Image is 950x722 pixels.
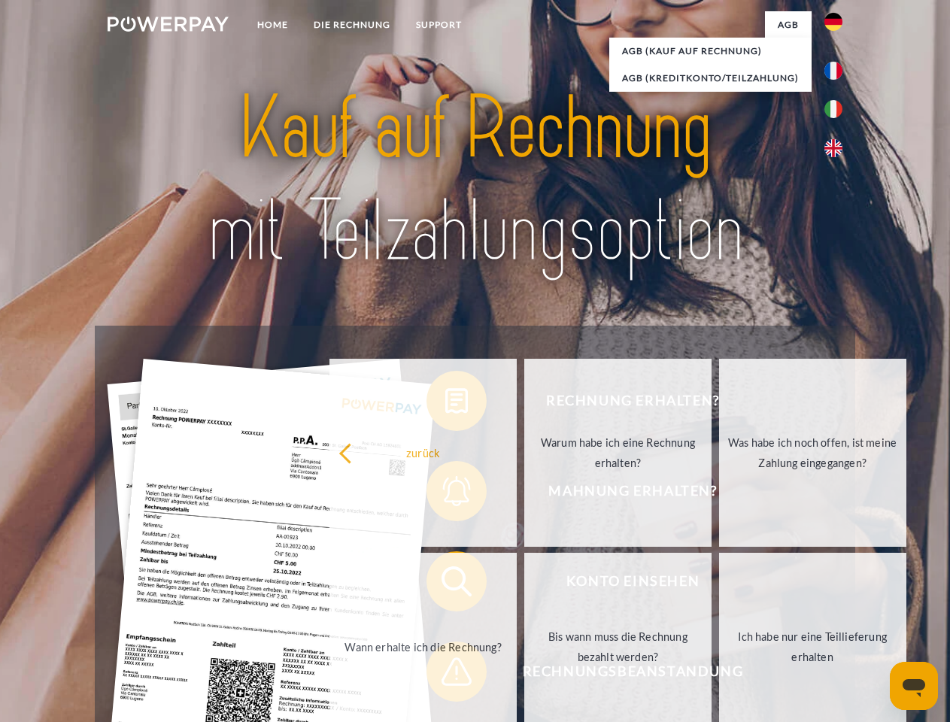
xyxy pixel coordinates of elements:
div: Ich habe nur eine Teillieferung erhalten [728,626,897,667]
a: Home [244,11,301,38]
img: fr [824,62,842,80]
div: Wann erhalte ich die Rechnung? [338,636,508,657]
img: en [824,139,842,157]
div: zurück [338,442,508,463]
img: it [824,100,842,118]
a: AGB (Kreditkonto/Teilzahlung) [609,65,812,92]
img: title-powerpay_de.svg [144,72,806,288]
a: DIE RECHNUNG [301,11,403,38]
a: AGB (Kauf auf Rechnung) [609,38,812,65]
a: agb [765,11,812,38]
div: Was habe ich noch offen, ist meine Zahlung eingegangen? [728,432,897,473]
div: Warum habe ich eine Rechnung erhalten? [533,432,703,473]
a: SUPPORT [403,11,475,38]
div: Bis wann muss die Rechnung bezahlt werden? [533,626,703,667]
img: de [824,13,842,31]
iframe: Schaltfläche zum Öffnen des Messaging-Fensters [890,662,938,710]
a: Was habe ich noch offen, ist meine Zahlung eingegangen? [719,359,906,547]
img: logo-powerpay-white.svg [108,17,229,32]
